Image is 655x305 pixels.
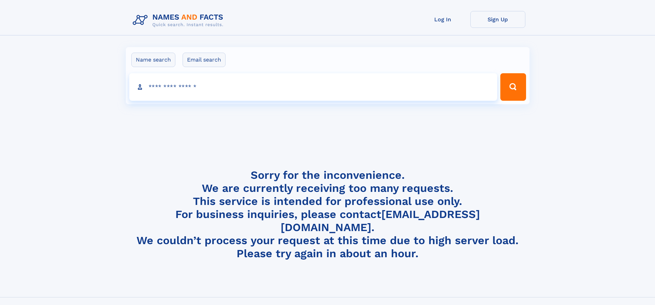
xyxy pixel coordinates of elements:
[130,11,229,30] img: Logo Names and Facts
[281,208,480,234] a: [EMAIL_ADDRESS][DOMAIN_NAME]
[415,11,470,28] a: Log In
[130,168,525,260] h4: Sorry for the inconvenience. We are currently receiving too many requests. This service is intend...
[470,11,525,28] a: Sign Up
[131,53,175,67] label: Name search
[500,73,526,101] button: Search Button
[129,73,498,101] input: search input
[183,53,226,67] label: Email search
